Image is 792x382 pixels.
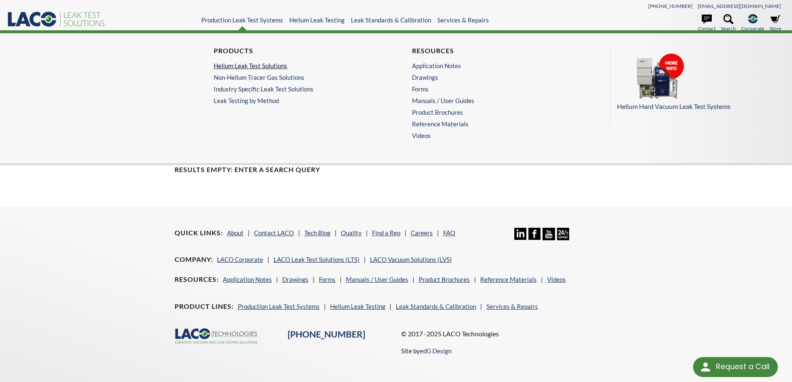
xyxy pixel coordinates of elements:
[419,276,470,283] a: Product Brochures
[698,14,716,32] a: Contact
[486,303,538,310] a: Services & Repairs
[698,3,781,9] a: [EMAIL_ADDRESS][DOMAIN_NAME]
[557,234,569,242] a: 24/7 Support
[288,329,365,340] a: [PHONE_NUMBER]
[227,229,244,237] a: About
[547,276,566,283] a: Videos
[238,303,320,310] a: Production Leak Test Systems
[217,256,263,263] a: LACO Corporate
[741,25,764,32] span: Corporate
[617,53,776,112] a: Helium Hard Vacuum Leak Test Systems
[412,47,574,55] h4: Resources
[175,275,219,284] h4: Resources
[699,360,712,374] img: round button
[201,16,283,24] a: Production Leak Test Systems
[617,101,776,112] p: Helium Hard Vacuum Leak Test Systems
[412,85,574,93] a: Forms
[412,62,574,69] a: Application Notes
[175,229,223,237] h4: Quick Links
[480,276,537,283] a: Reference Materials
[175,302,234,311] h4: Product Lines
[648,3,693,9] a: [PHONE_NUMBER]
[372,229,400,237] a: Find a Rep
[346,276,408,283] a: Manuals / User Guides
[412,74,574,81] a: Drawings
[557,228,569,240] img: 24/7 Support Icon
[412,120,574,128] a: Reference Materials
[437,16,489,24] a: Services & Repairs
[443,229,455,237] a: FAQ
[214,97,380,104] a: Leak Testing by Method
[412,97,574,104] a: Manuals / User Guides
[289,16,345,24] a: Helium Leak Testing
[254,229,294,237] a: Contact LACO
[412,132,578,139] a: Videos
[617,53,700,100] img: Menu_Pod_PLT.png
[341,229,362,237] a: Quality
[304,229,331,237] a: Tech Blog
[319,276,336,283] a: Forms
[330,303,385,310] a: Helium Leak Testing
[396,303,476,310] a: Leak Standards & Calibration
[214,62,376,69] a: Helium Leak Test Solutions
[351,16,431,24] a: Leak Standards & Calibration
[282,276,308,283] a: Drawings
[214,47,376,55] h4: Products
[716,357,770,376] div: Request a Call
[411,229,433,237] a: Careers
[401,328,618,339] p: © 2017 -2025 LACO Technologies
[420,347,452,355] a: edG Design
[721,14,736,32] a: Search
[401,346,452,356] p: Site by
[370,256,452,263] a: LACO Vacuum Solutions (LVS)
[274,256,360,263] a: LACO Leak Test Solutions (LTS)
[175,165,618,174] h4: Results Empty: Enter a Search Query
[175,255,213,264] h4: Company
[693,357,778,377] div: Request a Call
[223,276,272,283] a: Application Notes
[770,14,781,32] a: Store
[214,74,376,81] a: Non-Helium Tracer Gas Solutions
[412,108,574,116] a: Product Brochures
[214,85,376,93] a: Industry Specific Leak Test Solutions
